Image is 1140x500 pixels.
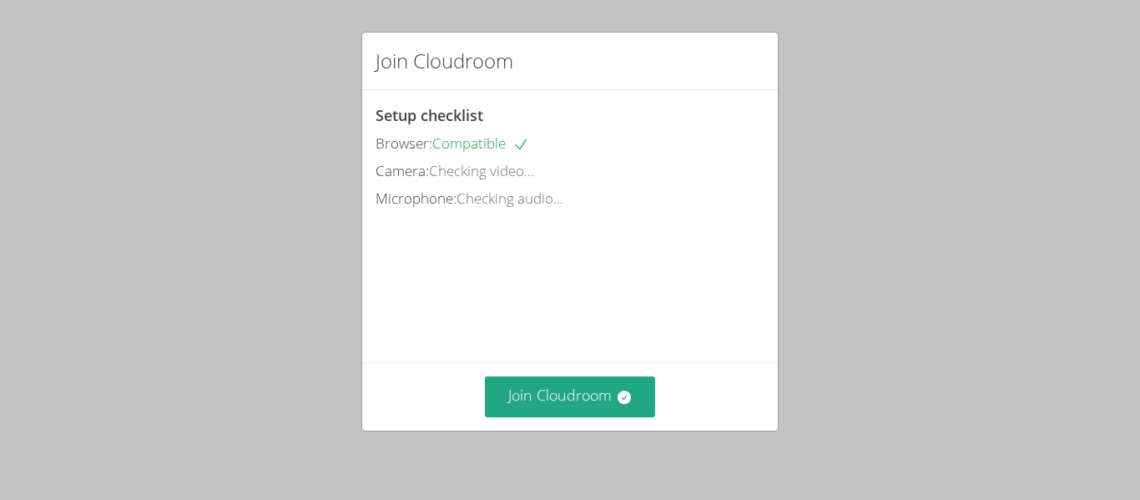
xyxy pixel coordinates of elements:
[376,134,432,153] span: Browser:
[376,46,513,76] h2: Join Cloudroom
[376,189,457,208] span: Microphone:
[432,134,529,153] span: Compatible
[485,376,656,417] button: Join Cloudroom
[376,161,429,180] span: Camera:
[376,105,483,125] span: Setup checklist
[429,161,534,180] span: Checking video...
[457,189,563,208] span: Checking audio...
